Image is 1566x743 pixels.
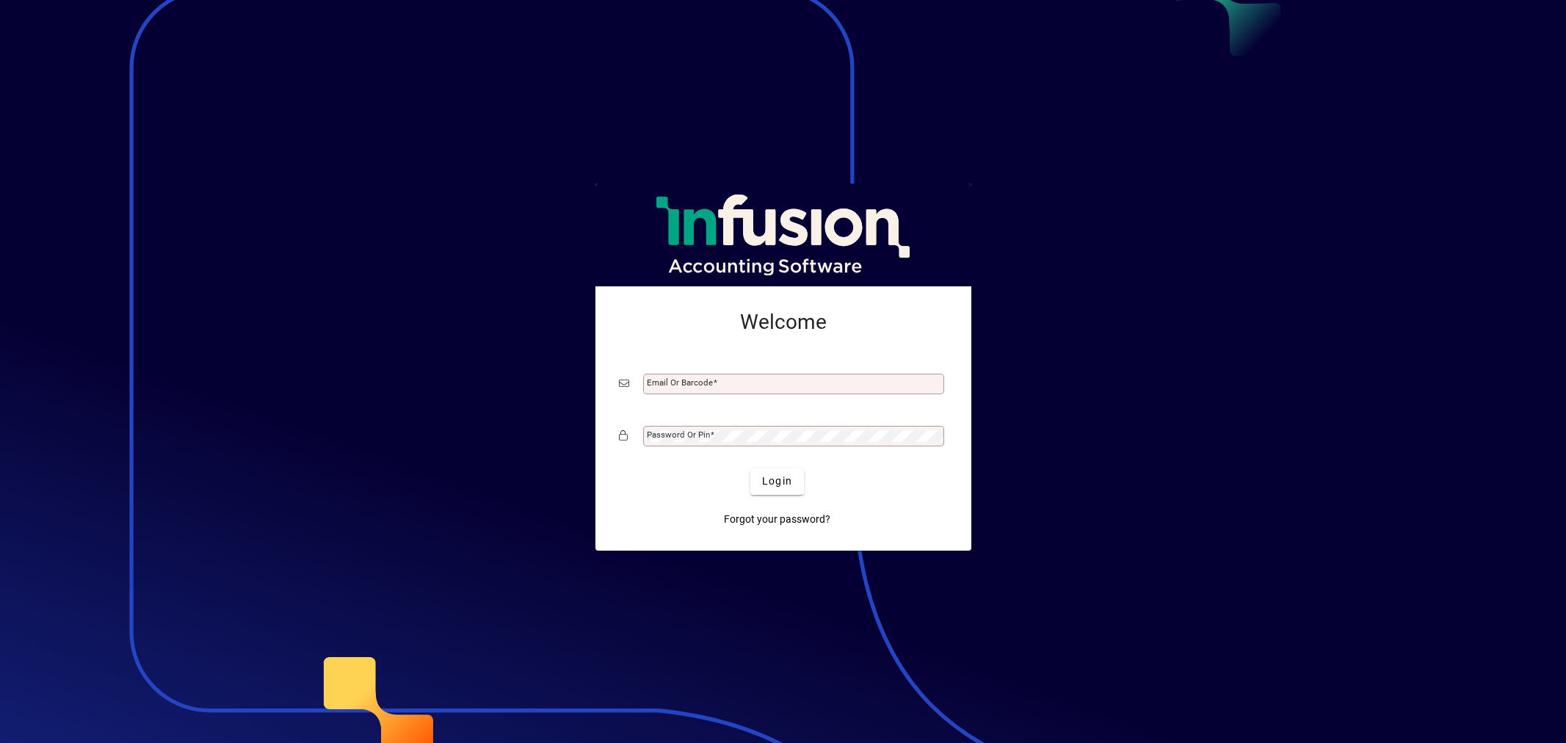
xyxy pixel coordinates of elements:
[724,512,830,527] span: Forgot your password?
[647,430,710,440] mat-label: Password or Pin
[647,377,713,388] mat-label: Email or Barcode
[619,310,948,335] h2: Welcome
[762,474,792,489] span: Login
[718,507,836,533] a: Forgot your password?
[750,468,804,495] button: Login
